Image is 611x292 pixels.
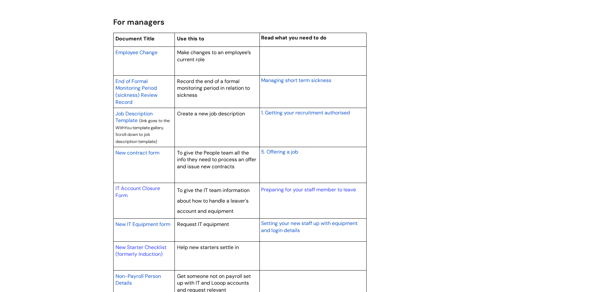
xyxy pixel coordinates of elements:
[261,34,327,41] span: Read what you need to do
[177,78,250,98] span: Record the end of a formal monitoring period in relation to sickness
[177,35,204,42] span: Use this to
[261,186,356,193] a: Preparing for your staff member to leave
[261,76,331,84] a: Managing short term sickness
[177,221,229,228] span: Request IT equipment
[115,185,160,199] a: IT Account Closure Form
[115,48,157,56] a: Employee Change
[115,220,170,228] a: New IT Equipment form
[115,78,157,105] span: End of Formal Monitoring Period (sickness) Review Record
[177,244,239,251] span: Help new starters settle in
[177,149,256,170] span: To give the People team all the info they need to process an offer and issue new contracts
[177,110,245,117] span: Create a new job description
[115,272,161,287] a: Non-Payroll Person Details
[115,149,159,156] span: New contract form
[261,219,358,234] a: Setting your new staff up with equipment and login details
[261,109,350,116] a: 1. Getting your recruitment authorised
[261,148,298,155] a: 5. Offering a job
[115,110,153,124] a: Job Description Template
[261,148,298,155] span: 5. Offering a job
[115,49,157,56] span: Employee Change
[261,77,331,84] span: Managing short term sickness
[177,49,251,63] span: Make changes to an employee’s current role
[115,35,155,42] span: Document Title
[115,118,170,144] span: (link goes to the WithYou template gallery. Scroll down to job description template)
[113,17,165,27] span: For managers
[115,77,157,106] a: End of Formal Monitoring Period (sickness) Review Record
[115,221,170,228] span: New IT Equipment form
[261,220,358,234] span: Setting your new staff up with equipment and login details
[115,244,166,258] a: New Starter Checklist (formerly Induction)
[177,187,250,214] span: To give the IT team information about how to handle a leaver's account and equipment
[115,273,161,287] span: Non-Payroll Person Details
[115,149,159,156] a: New contract form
